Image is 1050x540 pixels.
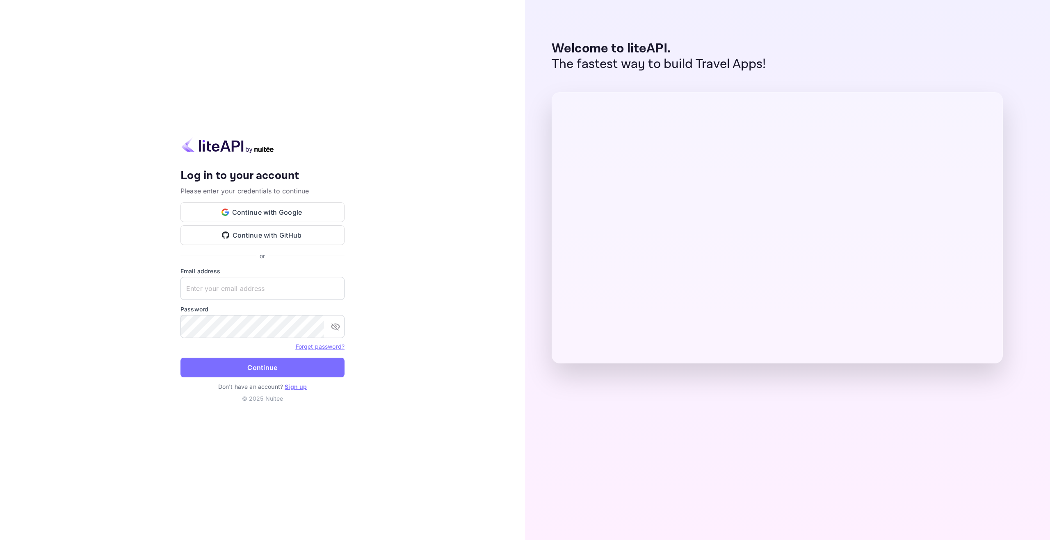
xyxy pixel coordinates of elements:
[552,57,766,72] p: The fastest way to build Travel Apps!
[552,92,1003,363] img: liteAPI Dashboard Preview
[285,383,307,390] a: Sign up
[180,225,345,245] button: Continue with GitHub
[180,382,345,391] p: Don't have an account?
[180,267,345,275] label: Email address
[180,305,345,313] label: Password
[180,277,345,300] input: Enter your email address
[327,318,344,335] button: toggle password visibility
[180,186,345,196] p: Please enter your credentials to continue
[260,252,265,260] p: or
[180,202,345,222] button: Continue with Google
[180,169,345,183] h4: Log in to your account
[180,137,275,153] img: liteapi
[552,41,766,57] p: Welcome to liteAPI.
[180,358,345,377] button: Continue
[180,394,345,403] p: © 2025 Nuitee
[296,342,345,350] a: Forget password?
[296,343,345,350] a: Forget password?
